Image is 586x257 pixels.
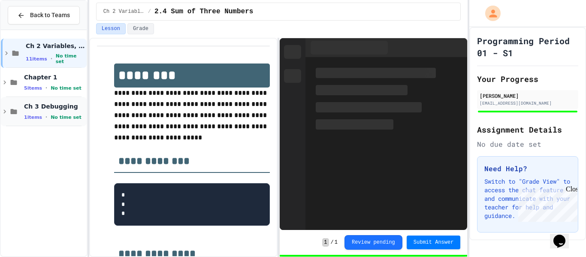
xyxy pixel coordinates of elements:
span: Chapter 1 [24,73,85,81]
h2: Your Progress [477,73,578,85]
span: Back to Teams [30,11,70,20]
span: Submit Answer [414,239,454,246]
span: Ch 2 Variables, Statements & Expressions [26,42,85,50]
button: Back to Teams [8,6,80,24]
div: Chat with us now!Close [3,3,59,54]
span: • [51,55,52,62]
span: 1 [322,238,329,247]
iframe: chat widget [550,223,577,248]
div: [EMAIL_ADDRESS][DOMAIN_NAME] [480,100,576,106]
div: My Account [476,3,503,23]
span: • [45,114,47,121]
span: No time set [51,85,82,91]
button: Review pending [344,235,402,250]
span: Ch 3 Debugging [24,103,85,110]
iframe: chat widget [515,185,577,222]
h1: Programming Period 01 - S1 [477,35,578,59]
button: Lesson [96,23,126,34]
button: Submit Answer [407,236,461,249]
span: 2.4 Sum of Three Numbers [154,6,253,17]
div: No due date set [477,139,578,149]
span: No time set [51,115,82,120]
span: 11 items [26,56,47,62]
span: No time set [56,53,85,64]
span: / [148,8,151,15]
p: Switch to "Grade View" to access the chat feature and communicate with your teacher for help and ... [484,177,571,220]
div: [PERSON_NAME] [480,92,576,100]
span: • [45,85,47,91]
span: Ch 2 Variables, Statements & Expressions [103,8,145,15]
h2: Assignment Details [477,124,578,136]
h3: Need Help? [484,163,571,174]
span: 5 items [24,85,42,91]
button: Grade [127,23,154,34]
span: / [331,239,334,246]
span: 1 [335,239,338,246]
span: 1 items [24,115,42,120]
